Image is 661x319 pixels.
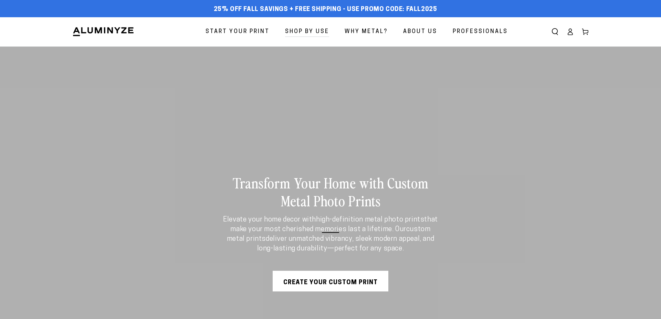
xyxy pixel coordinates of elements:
span: 25% off FALL Savings + Free Shipping - Use Promo Code: FALL2025 [214,6,437,13]
p: Elevate your home decor with that make your most cherished memories last a lifetime. Our deliver ... [222,215,439,254]
img: Aluminyze [72,27,134,37]
span: About Us [403,27,437,37]
span: Professionals [453,27,508,37]
span: Shop By Use [285,27,329,37]
a: Why Metal? [339,23,393,41]
span: Start Your Print [206,27,270,37]
h2: Transform Your Home with Custom Metal Photo Prints [222,174,439,209]
a: Professionals [448,23,513,41]
strong: high-definition metal photo prints [316,216,424,223]
a: About Us [398,23,442,41]
span: Why Metal? [345,27,388,37]
a: Shop By Use [280,23,334,41]
a: Start Your Print [200,23,275,41]
a: Create Your Custom Print [273,271,388,291]
strong: custom metal prints [227,226,431,243]
summary: Search our site [547,24,563,39]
